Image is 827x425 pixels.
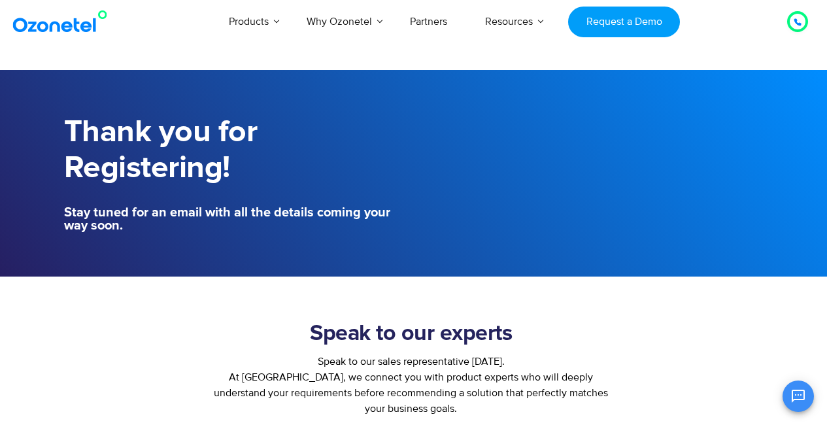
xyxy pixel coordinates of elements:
h5: Stay tuned for an email with all the details coming your way soon. [64,206,407,232]
p: At [GEOGRAPHIC_DATA], we connect you with product experts who will deeply understand your require... [207,369,616,416]
h1: Thank you for Registering! [64,114,407,186]
h2: Speak to our experts [207,321,616,347]
button: Open chat [783,381,814,412]
a: Request a Demo [568,7,680,37]
div: Speak to our sales representative [DATE]. [207,354,616,369]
